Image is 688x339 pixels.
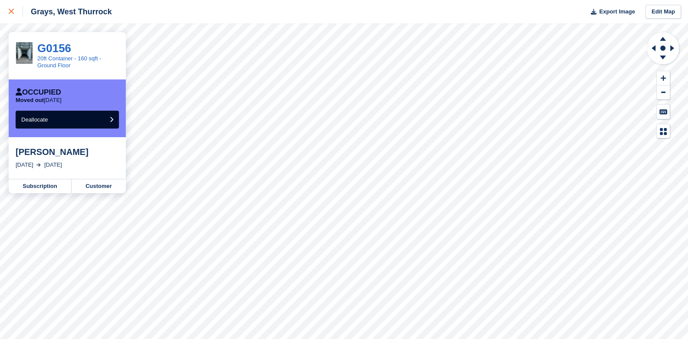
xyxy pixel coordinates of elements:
button: Deallocate [16,111,119,128]
img: arrow-right-light-icn-cde0832a797a2874e46488d9cf13f60e5c3a73dbe684e267c42b8395dfbc2abf.svg [36,163,41,167]
div: [DATE] [16,161,33,169]
button: Map Legend [657,124,670,138]
img: 20ft%20Ground%20Inside.jpeg [16,42,33,64]
div: [DATE] [44,161,62,169]
a: Edit Map [645,5,681,19]
div: [PERSON_NAME] [16,147,119,157]
a: 20ft Container - 160 sqft - Ground Floor [37,55,101,69]
button: Keyboard Shortcuts [657,105,670,119]
a: Customer [72,179,126,193]
button: Zoom Out [657,86,670,100]
a: Subscription [9,179,72,193]
p: [DATE] [16,97,62,104]
div: Grays, West Thurrock [23,7,112,17]
span: Export Image [599,7,635,16]
span: Moved out [16,97,44,103]
div: Occupied [16,88,61,97]
button: Export Image [586,5,635,19]
a: G0156 [37,42,71,55]
span: Deallocate [21,116,48,123]
button: Zoom In [657,71,670,86]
